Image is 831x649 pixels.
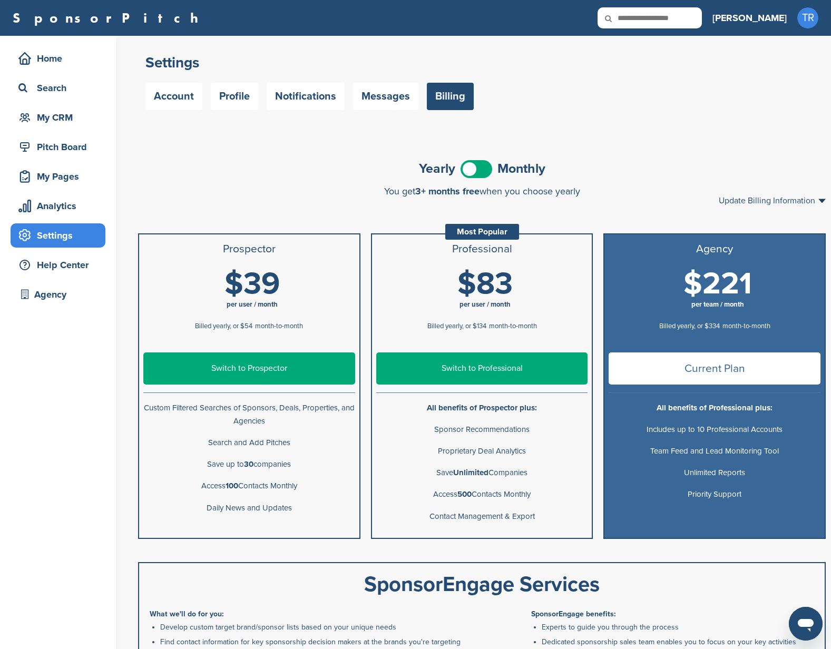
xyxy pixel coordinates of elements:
[211,83,258,110] a: Profile
[16,226,105,245] div: Settings
[11,194,105,218] a: Analytics
[143,401,355,428] p: Custom Filtered Searches of Sponsors, Deals, Properties, and Agencies
[138,186,826,196] div: You get when you choose yearly
[143,243,355,255] h3: Prospector
[226,481,238,490] b: 100
[11,282,105,307] a: Agency
[542,622,814,633] li: Experts to guide you through the process
[457,265,513,302] span: $83
[224,265,280,302] span: $39
[609,488,820,501] p: Priority Support
[143,436,355,449] p: Search and Add Pitches
[145,53,818,72] h2: Settings
[143,352,355,385] a: Switch to Prospector
[11,223,105,248] a: Settings
[797,7,818,28] span: TR
[16,78,105,97] div: Search
[659,322,720,330] span: Billed yearly, or $334
[683,265,752,302] span: $221
[376,466,588,479] p: Save Companies
[497,162,545,175] span: Monthly
[255,322,303,330] span: month-to-month
[609,445,820,458] p: Team Feed and Lead Monitoring Tool
[427,403,537,412] b: All benefits of Prospector plus:
[415,185,480,197] span: 3+ months free
[712,6,787,29] a: [PERSON_NAME]
[609,466,820,479] p: Unlimited Reports
[11,135,105,159] a: Pitch Board
[376,352,588,385] a: Switch to Professional
[16,285,105,304] div: Agency
[719,196,826,205] a: Update Billing Information
[16,49,105,68] div: Home
[489,322,537,330] span: month-to-month
[143,479,355,493] p: Access Contacts Monthly
[145,83,202,110] a: Account
[267,83,345,110] a: Notifications
[427,322,486,330] span: Billed yearly, or $134
[160,636,478,647] li: Find contact information for key sponsorship decision makers at the brands you're targeting
[531,609,616,618] b: SponsorEngage benefits:
[195,322,252,330] span: Billed yearly, or $54
[11,105,105,130] a: My CRM
[16,137,105,156] div: Pitch Board
[16,167,105,186] div: My Pages
[150,609,224,618] b: What we'll do for you:
[353,83,418,110] a: Messages
[11,76,105,100] a: Search
[542,636,814,647] li: Dedicated sponsorship sales team enables you to focus on your key activities
[609,423,820,436] p: Includes up to 10 Professional Accounts
[691,300,744,309] span: per team / month
[16,196,105,215] div: Analytics
[460,300,511,309] span: per user / month
[376,243,588,255] h3: Professional
[11,253,105,277] a: Help Center
[16,108,105,127] div: My CRM
[445,224,519,240] div: Most Popular
[419,162,455,175] span: Yearly
[457,489,472,499] b: 500
[143,458,355,471] p: Save up to companies
[11,46,105,71] a: Home
[712,11,787,25] h3: [PERSON_NAME]
[609,352,820,385] span: Current Plan
[427,83,474,110] a: Billing
[789,607,823,641] iframe: Button to launch messaging window
[150,574,814,595] div: SponsorEngage Services
[609,243,820,255] h3: Agency
[657,403,773,412] b: All benefits of Professional plus:
[376,445,588,458] p: Proprietary Deal Analytics
[376,510,588,523] p: Contact Management & Export
[16,255,105,274] div: Help Center
[376,423,588,436] p: Sponsor Recommendations
[11,164,105,189] a: My Pages
[376,488,588,501] p: Access Contacts Monthly
[227,300,278,309] span: per user / month
[13,11,205,25] a: SponsorPitch
[453,468,488,477] b: Unlimited
[244,459,253,469] b: 30
[160,622,478,633] li: Develop custom target brand/sponsor lists based on your unique needs
[143,501,355,515] p: Daily News and Updates
[722,322,770,330] span: month-to-month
